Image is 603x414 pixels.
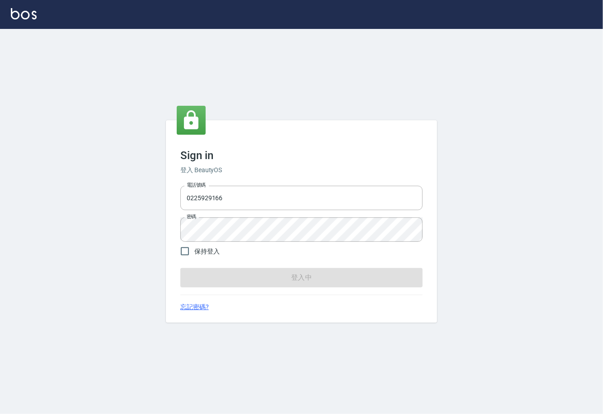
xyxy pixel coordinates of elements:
[187,182,206,188] label: 電話號碼
[11,8,37,19] img: Logo
[194,247,220,256] span: 保持登入
[180,165,423,175] h6: 登入 BeautyOS
[180,302,209,312] a: 忘記密碼?
[180,149,423,162] h3: Sign in
[187,213,196,220] label: 密碼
